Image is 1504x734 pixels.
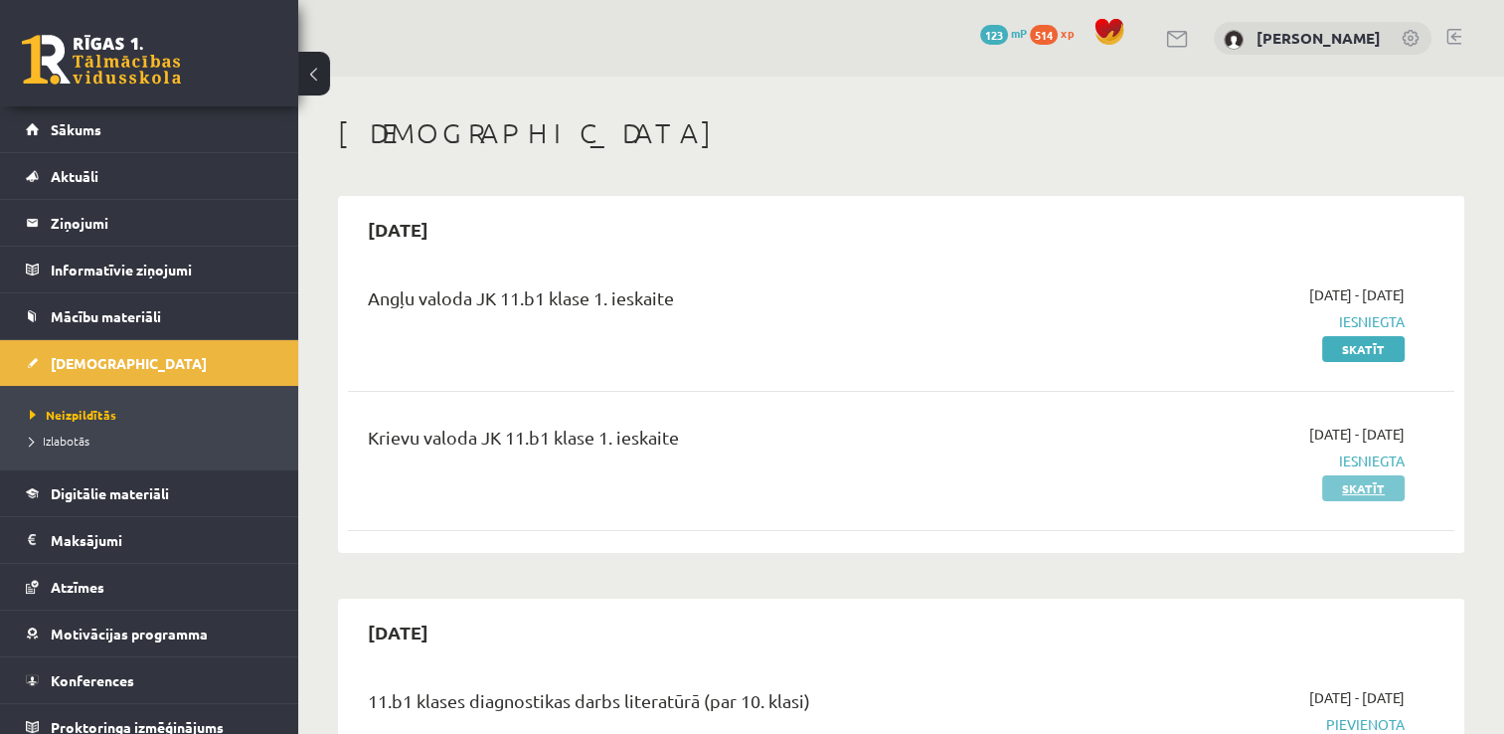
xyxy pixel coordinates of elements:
span: xp [1061,25,1074,41]
span: Neizpildītās [30,407,116,423]
a: Skatīt [1322,336,1405,362]
span: Aktuāli [51,167,98,185]
span: Digitālie materiāli [51,484,169,502]
a: Ziņojumi [26,200,273,246]
span: Iesniegta [1079,451,1405,471]
span: Iesniegta [1079,311,1405,332]
span: 514 [1030,25,1058,45]
a: Digitālie materiāli [26,470,273,516]
legend: Ziņojumi [51,200,273,246]
legend: Maksājumi [51,517,273,563]
h2: [DATE] [348,609,448,655]
a: Konferences [26,657,273,703]
span: Sākums [51,120,101,138]
a: Skatīt [1322,475,1405,501]
a: Motivācijas programma [26,611,273,656]
img: Iveta Eglīte [1224,30,1244,50]
span: Izlabotās [30,433,89,449]
span: Atzīmes [51,578,104,596]
div: Angļu valoda JK 11.b1 klase 1. ieskaite [368,284,1049,321]
span: 123 [980,25,1008,45]
a: Mācību materiāli [26,293,273,339]
a: 514 xp [1030,25,1084,41]
a: Aktuāli [26,153,273,199]
h2: [DATE] [348,206,448,253]
div: 11.b1 klases diagnostikas darbs literatūrā (par 10. klasi) [368,687,1049,724]
a: 123 mP [980,25,1027,41]
span: [DATE] - [DATE] [1309,687,1405,708]
span: Mācību materiāli [51,307,161,325]
a: Atzīmes [26,564,273,610]
a: Informatīvie ziņojumi [26,247,273,292]
span: [DEMOGRAPHIC_DATA] [51,354,207,372]
a: [DEMOGRAPHIC_DATA] [26,340,273,386]
div: Krievu valoda JK 11.b1 klase 1. ieskaite [368,424,1049,460]
span: [DATE] - [DATE] [1309,284,1405,305]
a: Rīgas 1. Tālmācības vidusskola [22,35,181,85]
a: Izlabotās [30,432,278,450]
legend: Informatīvie ziņojumi [51,247,273,292]
a: Maksājumi [26,517,273,563]
a: [PERSON_NAME] [1256,28,1381,48]
span: Motivācijas programma [51,625,208,642]
a: Neizpildītās [30,406,278,424]
h1: [DEMOGRAPHIC_DATA] [338,116,1464,150]
span: [DATE] - [DATE] [1309,424,1405,445]
a: Sākums [26,106,273,152]
span: Konferences [51,671,134,689]
span: mP [1011,25,1027,41]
